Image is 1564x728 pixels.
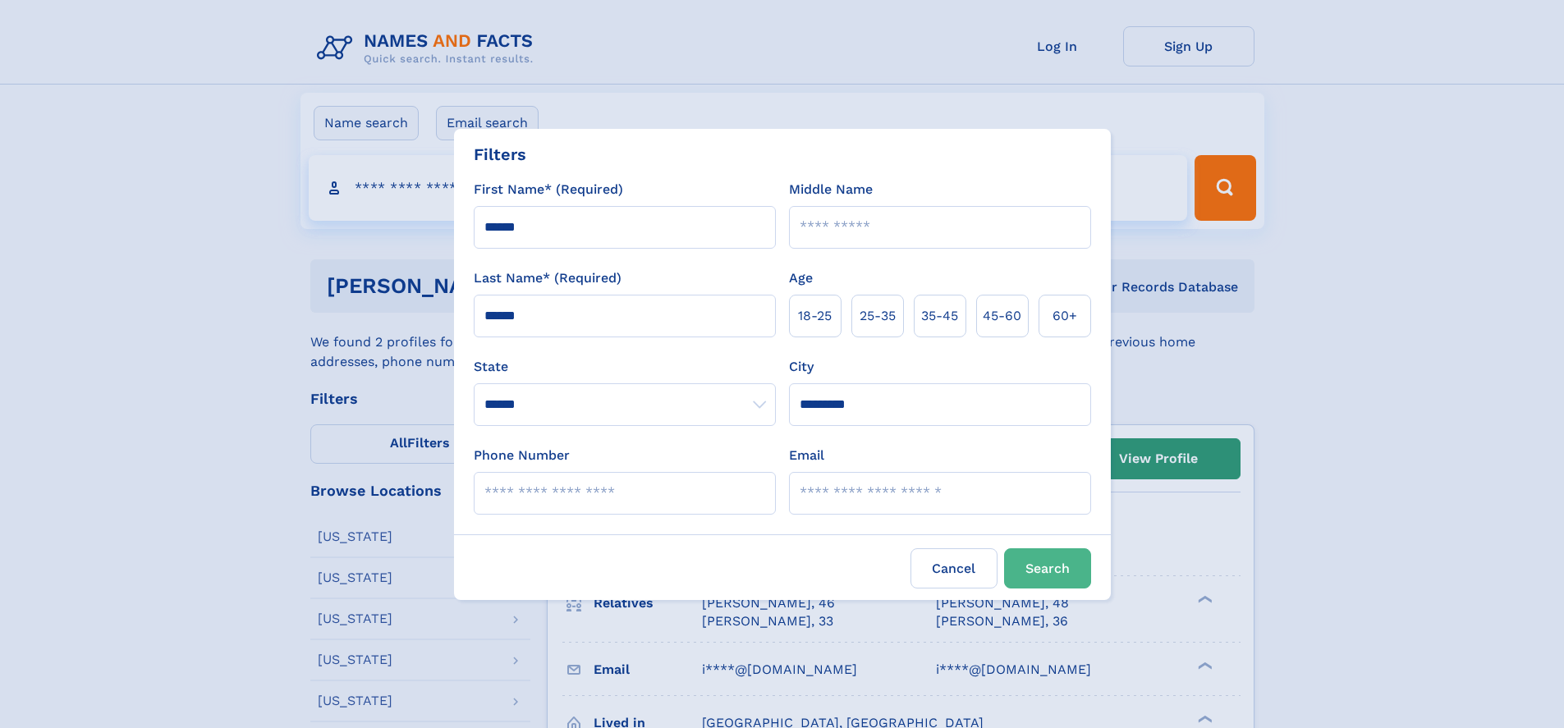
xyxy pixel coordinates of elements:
[910,548,998,588] label: Cancel
[789,268,813,288] label: Age
[860,306,896,326] span: 25‑35
[474,357,776,377] label: State
[789,357,814,377] label: City
[474,142,526,167] div: Filters
[474,446,570,465] label: Phone Number
[474,180,623,199] label: First Name* (Required)
[1004,548,1091,588] button: Search
[789,180,873,199] label: Middle Name
[798,306,832,326] span: 18‑25
[789,446,824,465] label: Email
[1053,306,1077,326] span: 60+
[474,268,621,288] label: Last Name* (Required)
[983,306,1021,326] span: 45‑60
[921,306,958,326] span: 35‑45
